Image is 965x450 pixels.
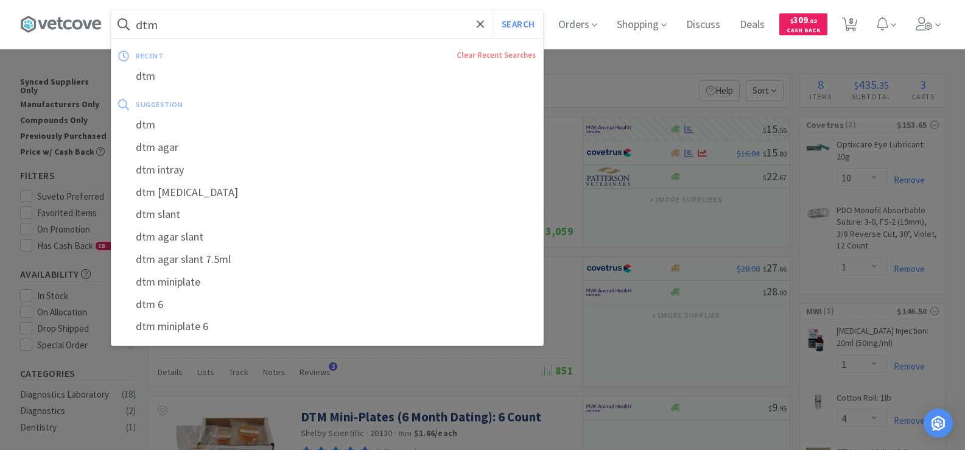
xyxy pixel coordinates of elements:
button: Search [493,10,543,38]
a: 8 [837,21,862,32]
div: recent [136,46,310,65]
div: dtm [111,65,543,88]
a: Discuss [681,19,725,30]
div: dtm 6 [111,294,543,316]
span: 309 [790,14,817,26]
a: Clear Recent Searches [457,50,536,60]
div: dtm agar slant [111,226,543,248]
div: dtm agar [111,136,543,159]
input: Search by item, sku, manufacturer, ingredient, size... [111,10,543,38]
span: $ [790,17,793,25]
span: Cash Back [787,27,820,35]
div: dtm [111,114,543,136]
div: Open Intercom Messenger [924,409,953,438]
div: dtm slant [111,203,543,226]
span: . 02 [808,17,817,25]
div: dtm miniplate 6 [111,315,543,338]
a: Deals [735,19,770,30]
div: dtm intray [111,159,543,181]
div: dtm [MEDICAL_DATA] [111,181,543,204]
div: suggestion [136,95,359,114]
div: dtm miniplate [111,271,543,294]
div: dtm agar slant 7.5ml [111,248,543,271]
a: $309.02Cash Back [779,8,827,41]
